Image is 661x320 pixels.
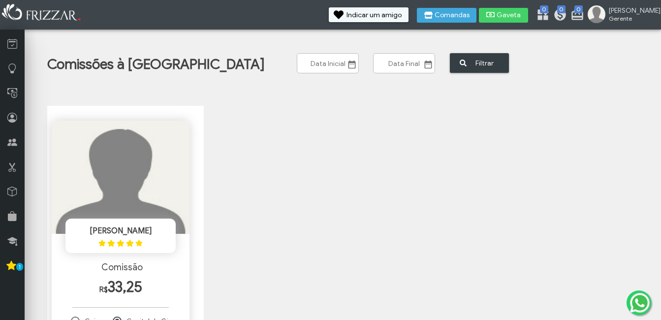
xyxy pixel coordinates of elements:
button: Show Calendar [421,60,435,69]
span: Comandas [435,12,470,19]
a: 0 [553,8,563,24]
span: Comissão [101,262,143,273]
span: Gerente [609,15,653,22]
span: Filtrar [468,56,502,71]
button: Indicar um amigo [329,7,409,22]
a: [PERSON_NAME] Gerente [588,5,656,25]
img: whatsapp.png [628,291,652,315]
span: 0 [574,5,583,13]
input: Data Final [373,53,435,73]
h1: Comissões à [GEOGRAPHIC_DATA] [47,56,265,73]
span: R$ [99,285,108,294]
span: Indicar um amigo [346,12,402,19]
button: Comandas [417,8,476,23]
h1: 33,25 [72,278,169,296]
button: Filtrar [450,53,509,73]
span: [PERSON_NAME] [90,226,152,236]
span: Gaveta [497,12,521,19]
span: 1 [16,263,23,271]
span: 0 [557,5,566,13]
span: [PERSON_NAME] [609,6,653,15]
button: Gaveta [479,8,528,23]
button: Show Calendar [345,60,359,69]
span: 0 [540,5,548,13]
a: 0 [536,8,546,24]
a: 0 [570,8,580,24]
input: Data Inicial [297,53,359,73]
